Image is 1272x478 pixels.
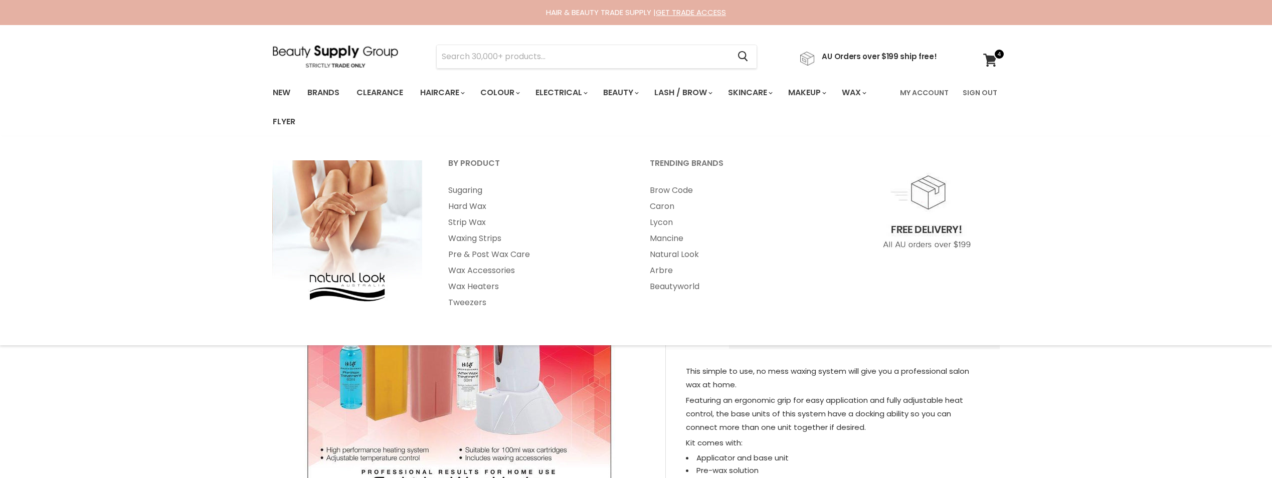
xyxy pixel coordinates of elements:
[436,214,635,230] a: Strip Wax
[637,155,837,180] a: Trending Brands
[596,82,645,103] a: Beauty
[637,198,837,214] a: Caron
[436,247,635,263] a: Pre & Post Wax Care
[637,214,837,230] a: Lycon
[729,324,801,349] a: Shipping
[686,364,980,393] p: This simple to use, no mess waxing system will give you a professional salon wax at home.
[260,78,1012,136] nav: Main
[637,230,837,247] a: Mancine
[801,324,869,349] a: Returns
[349,82,411,103] a: Clearance
[686,436,980,451] p: Kit comes with:
[436,155,635,180] a: By Product
[436,230,635,247] a: Waxing Strips
[436,279,635,295] a: Wax Heaters
[957,82,1003,103] a: Sign Out
[686,451,980,464] li: Applicator and base unit
[528,82,594,103] a: Electrical
[260,8,1012,18] div: HAIR & BEAUTY TRADE SUPPLY |
[637,279,837,295] a: Beautyworld
[436,182,635,311] ul: Main menu
[265,82,298,103] a: New
[894,82,955,103] a: My Account
[656,7,726,18] a: GET TRADE ACCESS
[637,263,837,279] a: Arbre
[300,82,347,103] a: Brands
[730,45,757,68] button: Search
[637,182,837,295] ul: Main menu
[686,393,980,436] p: Featuring an ergonomic grip for easy application and fully adjustable heat control, the base unit...
[437,45,730,68] input: Search
[436,295,635,311] a: Tweezers
[647,82,718,103] a: Lash / Brow
[473,82,526,103] a: Colour
[265,78,894,136] ul: Main menu
[720,82,779,103] a: Skincare
[413,82,471,103] a: Haircare
[265,111,303,132] a: Flyer
[637,247,837,263] a: Natural Look
[834,82,872,103] a: Wax
[436,182,635,198] a: Sugaring
[686,464,980,477] li: Pre-wax solution
[1222,431,1262,468] iframe: Gorgias live chat messenger
[436,45,757,69] form: Product
[637,182,837,198] a: Brow Code
[666,324,729,349] a: About
[436,198,635,214] a: Hard Wax
[436,263,635,279] a: Wax Accessories
[781,82,832,103] a: Makeup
